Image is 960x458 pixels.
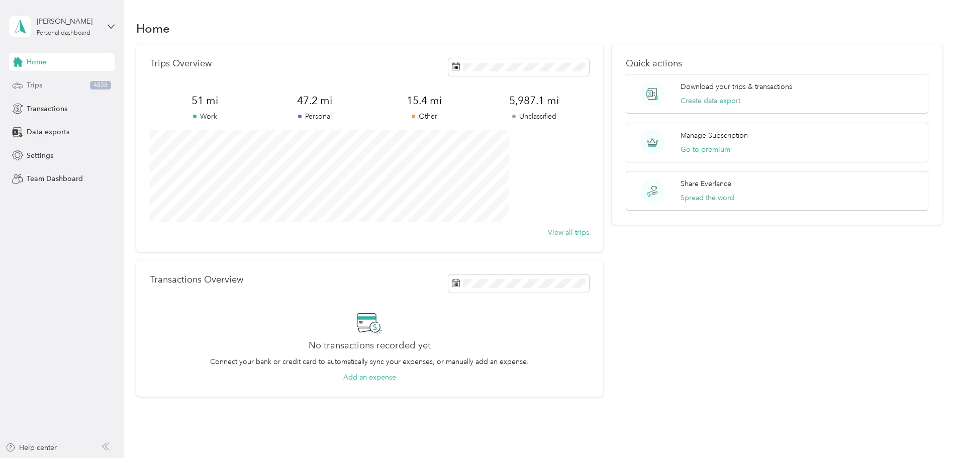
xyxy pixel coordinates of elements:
p: Connect your bank or credit card to automatically sync your expenses, or manually add an expense. [210,356,529,367]
p: Trips Overview [150,58,212,69]
span: Settings [27,150,53,161]
h1: Home [136,23,170,34]
p: Transactions Overview [150,274,243,285]
button: Add an expense [343,372,396,383]
button: Help center [6,442,57,453]
p: Work [150,111,260,122]
button: Spread the word [681,193,734,203]
button: View all trips [548,227,589,238]
p: Share Everlance [681,178,731,189]
h2: No transactions recorded yet [309,340,431,351]
p: Download your trips & transactions [681,81,792,92]
button: Create data export [681,96,740,106]
p: Unclassified [479,111,589,122]
p: Quick actions [626,58,928,69]
span: Team Dashboard [27,173,83,184]
iframe: Everlance-gr Chat Button Frame [904,402,960,458]
div: [PERSON_NAME] [37,16,100,27]
span: 5,987.1 mi [479,94,589,108]
p: Personal [260,111,369,122]
span: 51 mi [150,94,260,108]
span: 47.2 mi [260,94,369,108]
span: Home [27,57,46,67]
button: Go to premium [681,144,730,155]
span: 15.4 mi [369,94,479,108]
span: 4858 [90,81,111,90]
span: Data exports [27,127,69,137]
p: Manage Subscription [681,130,748,141]
div: Personal dashboard [37,30,90,36]
span: Trips [27,80,42,90]
p: Other [369,111,479,122]
span: Transactions [27,104,67,114]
